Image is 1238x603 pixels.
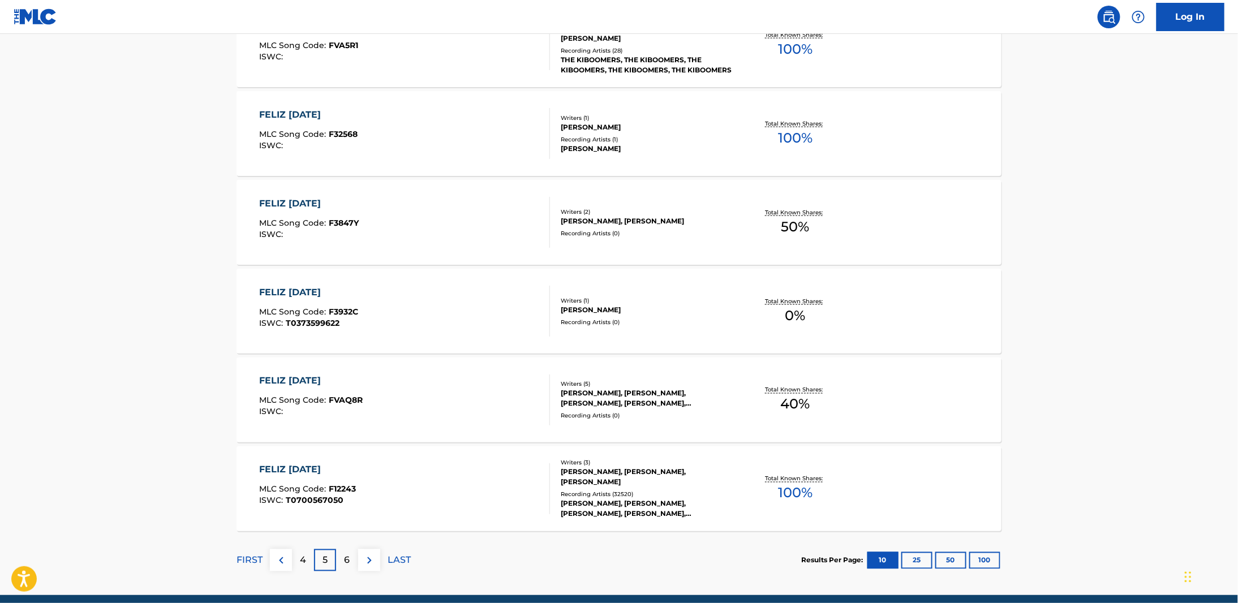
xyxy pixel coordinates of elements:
[561,135,732,144] div: Recording Artists ( 1 )
[561,459,732,467] div: Writers ( 3 )
[561,229,732,238] div: Recording Artists ( 0 )
[1185,560,1192,594] div: Drag
[14,8,57,25] img: MLC Logo
[1127,6,1150,28] div: Help
[1157,3,1224,31] a: Log In
[801,555,866,566] p: Results Per Page:
[561,389,732,409] div: [PERSON_NAME], [PERSON_NAME], [PERSON_NAME], [PERSON_NAME], [PERSON_NAME]
[561,490,732,499] div: Recording Artists ( 32520 )
[561,318,732,326] div: Recording Artists ( 0 )
[765,297,826,305] p: Total Known Shares:
[561,305,732,315] div: [PERSON_NAME]
[237,2,1001,87] a: FELIZ [DATE]MLC Song Code:FVA5R1ISWC:Writers (3)[PERSON_NAME], [PERSON_NAME], [PERSON_NAME]Record...
[260,140,286,150] span: ISWC :
[260,229,286,239] span: ISWC :
[286,496,344,506] span: T0700567050
[237,446,1001,531] a: FELIZ [DATE]MLC Song Code:F12243ISWC:T0700567050Writers (3)[PERSON_NAME], [PERSON_NAME], [PERSON_...
[561,296,732,305] div: Writers ( 1 )
[561,55,732,75] div: THE KIBOOMERS, THE KIBOOMERS, THE KIBOOMERS, THE KIBOOMERS, THE KIBOOMERS
[561,122,732,132] div: [PERSON_NAME]
[561,499,732,519] div: [PERSON_NAME], [PERSON_NAME], [PERSON_NAME], [PERSON_NAME], [PERSON_NAME]
[260,108,358,122] div: FELIZ [DATE]
[778,483,813,503] span: 100 %
[260,318,286,328] span: ISWC :
[237,91,1001,176] a: FELIZ [DATE]MLC Song Code:F32568ISWC:Writers (1)[PERSON_NAME]Recording Artists (1)[PERSON_NAME]To...
[260,395,329,406] span: MLC Song Code :
[1098,6,1120,28] a: Public Search
[561,46,732,55] div: Recording Artists ( 28 )
[901,552,932,569] button: 25
[329,218,359,228] span: F3847Y
[260,484,329,494] span: MLC Song Code :
[260,496,286,506] span: ISWC :
[274,554,288,567] img: left
[969,552,1000,569] button: 100
[765,475,826,483] p: Total Known Shares:
[561,412,732,420] div: Recording Artists ( 0 )
[778,128,813,148] span: 100 %
[323,554,328,567] p: 5
[1132,10,1145,24] img: help
[286,318,340,328] span: T0373599622
[329,40,359,50] span: FVA5R1
[260,51,286,62] span: ISWC :
[561,380,732,389] div: Writers ( 5 )
[765,208,826,217] p: Total Known Shares:
[260,197,359,210] div: FELIZ [DATE]
[363,554,376,567] img: right
[781,394,810,415] span: 40 %
[329,129,358,139] span: F32568
[867,552,899,569] button: 10
[260,307,329,317] span: MLC Song Code :
[781,217,810,237] span: 50 %
[935,552,966,569] button: 50
[329,484,356,494] span: F12243
[260,218,329,228] span: MLC Song Code :
[388,554,411,567] p: LAST
[300,554,306,567] p: 4
[561,144,732,154] div: [PERSON_NAME]
[260,129,329,139] span: MLC Song Code :
[1102,10,1116,24] img: search
[561,467,732,488] div: [PERSON_NAME], [PERSON_NAME], [PERSON_NAME]
[329,395,363,406] span: FVAQ8R
[260,374,363,388] div: FELIZ [DATE]
[765,386,826,394] p: Total Known Shares:
[237,358,1001,442] a: FELIZ [DATE]MLC Song Code:FVAQ8RISWC:Writers (5)[PERSON_NAME], [PERSON_NAME], [PERSON_NAME], [PER...
[561,208,732,216] div: Writers ( 2 )
[778,39,813,59] span: 100 %
[237,554,263,567] p: FIRST
[765,31,826,39] p: Total Known Shares:
[1181,549,1238,603] iframe: Chat Widget
[345,554,350,567] p: 6
[260,40,329,50] span: MLC Song Code :
[260,407,286,417] span: ISWC :
[237,180,1001,265] a: FELIZ [DATE]MLC Song Code:F3847YISWC:Writers (2)[PERSON_NAME], [PERSON_NAME]Recording Artists (0)...
[260,463,356,477] div: FELIZ [DATE]
[785,305,806,326] span: 0 %
[329,307,359,317] span: F3932C
[260,286,359,299] div: FELIZ [DATE]
[561,114,732,122] div: Writers ( 1 )
[561,216,732,226] div: [PERSON_NAME], [PERSON_NAME]
[237,269,1001,354] a: FELIZ [DATE]MLC Song Code:F3932CISWC:T0373599622Writers (1)[PERSON_NAME]Recording Artists (0)Tota...
[765,119,826,128] p: Total Known Shares:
